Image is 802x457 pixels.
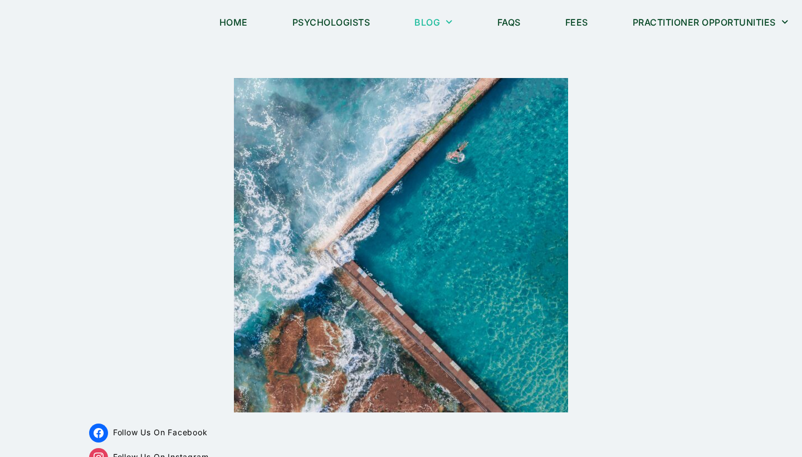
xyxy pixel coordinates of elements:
span: Follow Us On Facebook [113,427,208,437]
a: Fees [551,9,602,35]
a: Blog [400,9,467,35]
a: FAQs [483,9,535,35]
a: Follow Us On Facebook [89,427,208,437]
a: Home [206,9,262,35]
a: Psychologists [278,9,384,35]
